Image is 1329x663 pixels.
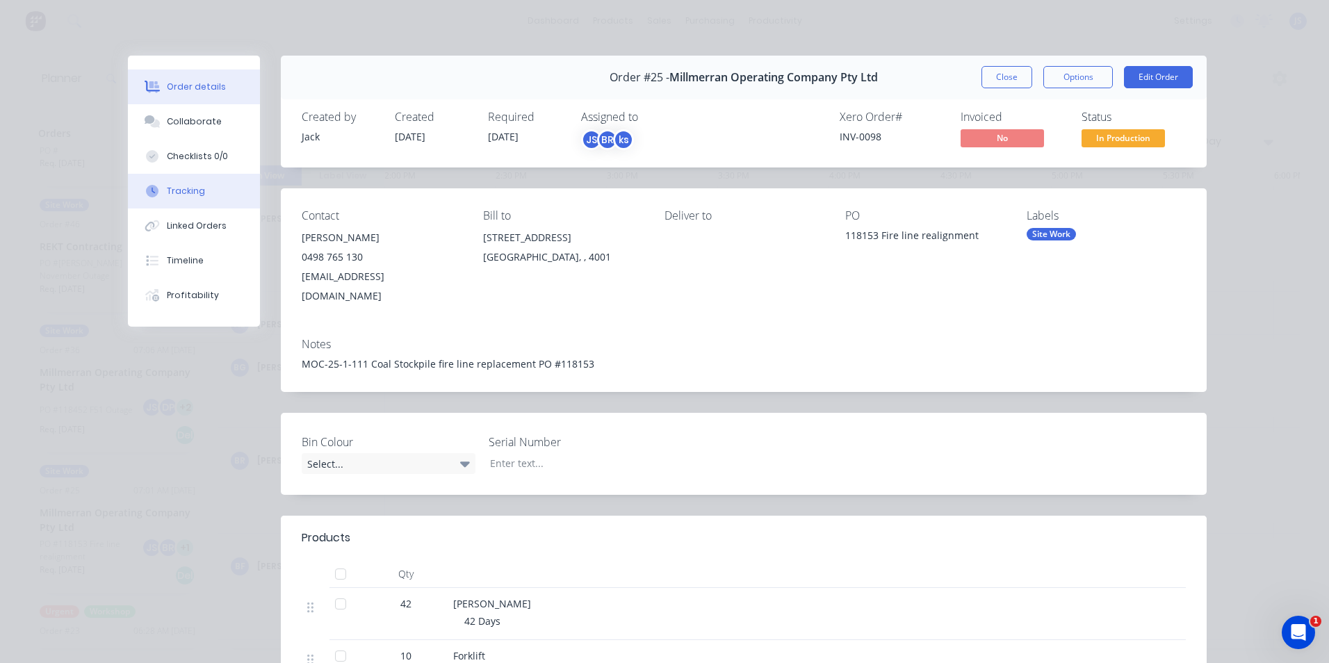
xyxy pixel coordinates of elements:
[302,357,1186,371] div: MOC-25-1-111 Coal Stockpile fire line replacement PO #118153
[453,597,531,610] span: [PERSON_NAME]
[167,81,226,93] div: Order details
[1082,110,1186,124] div: Status
[395,130,425,143] span: [DATE]
[488,110,564,124] div: Required
[302,453,475,474] div: Select...
[302,110,378,124] div: Created by
[981,66,1032,88] button: Close
[453,649,485,662] span: Forklift
[483,247,642,267] div: [GEOGRAPHIC_DATA], , 4001
[961,110,1065,124] div: Invoiced
[302,228,461,306] div: [PERSON_NAME]0498 765 130[EMAIL_ADDRESS][DOMAIN_NAME]
[597,129,618,150] div: BR
[128,139,260,174] button: Checklists 0/0
[845,228,1004,247] div: 118153 Fire line realignment
[400,648,411,663] span: 10
[840,110,944,124] div: Xero Order #
[128,174,260,208] button: Tracking
[364,560,448,588] div: Qty
[664,209,824,222] div: Deliver to
[610,71,669,84] span: Order #25 -
[302,267,461,306] div: [EMAIL_ADDRESS][DOMAIN_NAME]
[400,596,411,611] span: 42
[128,208,260,243] button: Linked Orders
[581,129,602,150] div: JS
[167,185,205,197] div: Tracking
[488,130,519,143] span: [DATE]
[302,209,461,222] div: Contact
[483,228,642,247] div: [STREET_ADDRESS]
[128,243,260,278] button: Timeline
[302,228,461,247] div: [PERSON_NAME]
[167,254,204,267] div: Timeline
[128,104,260,139] button: Collaborate
[1124,66,1193,88] button: Edit Order
[128,69,260,104] button: Order details
[1310,616,1321,627] span: 1
[167,289,219,302] div: Profitability
[961,129,1044,147] span: No
[845,209,1004,222] div: PO
[464,614,500,628] span: 42 Days
[302,434,475,450] label: Bin Colour
[302,338,1186,351] div: Notes
[395,110,471,124] div: Created
[1027,209,1186,222] div: Labels
[1082,129,1165,147] span: In Production
[613,129,634,150] div: ks
[840,129,944,144] div: INV-0098
[1027,228,1076,240] div: Site Work
[489,434,662,450] label: Serial Number
[1282,616,1315,649] iframe: Intercom live chat
[581,129,634,150] button: JSBRks
[167,115,222,128] div: Collaborate
[167,220,227,232] div: Linked Orders
[581,110,720,124] div: Assigned to
[483,209,642,222] div: Bill to
[1082,129,1165,150] button: In Production
[302,129,378,144] div: Jack
[167,150,228,163] div: Checklists 0/0
[669,71,878,84] span: Millmerran Operating Company Pty Ltd
[128,278,260,313] button: Profitability
[302,247,461,267] div: 0498 765 130
[1043,66,1113,88] button: Options
[483,228,642,272] div: [STREET_ADDRESS][GEOGRAPHIC_DATA], , 4001
[302,530,350,546] div: Products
